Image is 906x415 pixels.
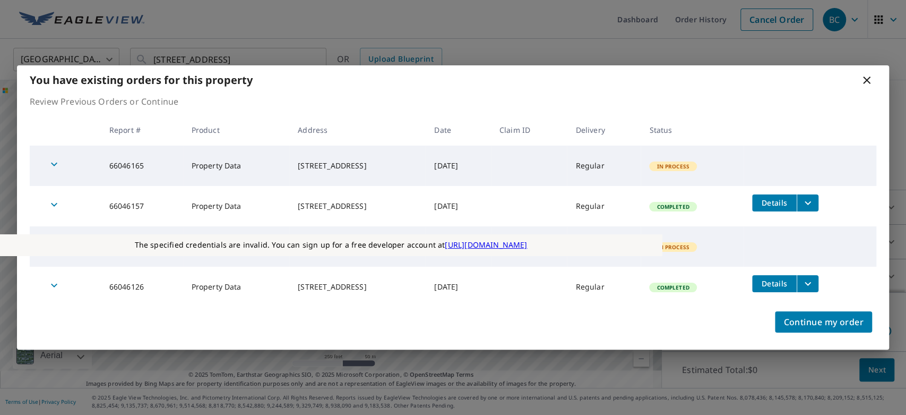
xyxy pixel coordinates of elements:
td: Regular [567,267,641,307]
th: Product [183,114,290,146]
span: Completed [650,284,695,291]
td: Regular [567,226,641,267]
button: detailsBtn-66046126 [752,275,797,292]
button: filesDropdownBtn-66046126 [797,275,818,292]
span: Details [758,198,790,208]
td: Regular [567,146,641,186]
button: Continue my order [775,311,872,333]
div: [STREET_ADDRESS] [298,282,417,292]
td: Property Data [183,267,290,307]
th: Claim ID [491,114,567,146]
td: 66046157 [101,186,183,226]
div: [STREET_ADDRESS] [298,201,417,211]
span: Completed [650,203,695,210]
th: Report # [101,114,183,146]
span: In Process [650,243,696,251]
td: [DATE] [426,226,490,267]
button: filesDropdownBtn-66046157 [797,194,818,211]
td: 66046145 [101,226,183,267]
th: Status [641,114,744,146]
td: [DATE] [426,186,490,226]
th: Delivery [567,114,641,146]
div: [STREET_ADDRESS] [298,160,417,171]
span: Details [758,278,790,289]
td: Property Data [183,186,290,226]
th: Date [426,114,490,146]
button: detailsBtn-66046157 [752,194,797,211]
p: Review Previous Orders or Continue [30,95,876,108]
th: Address [289,114,426,146]
td: 66046165 [101,146,183,186]
td: Property Data [183,146,290,186]
td: [DATE] [426,267,490,307]
td: 66046126 [101,267,183,307]
span: Continue my order [783,315,864,329]
span: In Process [650,163,696,170]
td: Property Data [183,226,290,267]
td: Regular [567,186,641,226]
a: [URL][DOMAIN_NAME] [445,240,527,250]
td: [DATE] [426,146,490,186]
b: You have existing orders for this property [30,73,253,87]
